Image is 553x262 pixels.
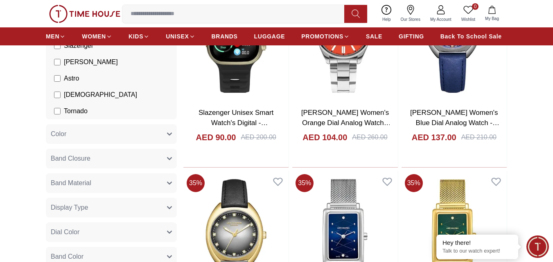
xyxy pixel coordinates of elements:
span: 35 % [187,174,205,192]
a: [PERSON_NAME] Women's Orange Dial Analog Watch - LC07566.380 [301,109,391,137]
span: 0 [472,3,479,10]
h4: AED 104.00 [302,132,347,143]
button: Band Material [46,173,177,193]
h4: AED 137.00 [412,132,456,143]
span: PROMOTIONS [301,32,343,40]
span: LUGGAGE [254,32,285,40]
span: My Account [427,16,455,22]
span: Astro [64,74,79,83]
a: PROMOTIONS [301,29,350,44]
h4: AED 90.00 [196,132,236,143]
div: AED 260.00 [352,132,387,142]
span: Tornado [64,106,88,116]
span: UNISEX [166,32,189,40]
span: Display Type [51,203,88,213]
button: Dial Color [46,222,177,242]
a: LUGGAGE [254,29,285,44]
a: Our Stores [396,3,425,24]
input: [DEMOGRAPHIC_DATA] [54,92,61,98]
input: Astro [54,75,61,82]
span: SALE [366,32,382,40]
span: GIFTING [399,32,424,40]
a: Help [377,3,396,24]
span: 35 % [405,174,423,192]
a: 0Wishlist [456,3,480,24]
button: My Bag [480,4,504,23]
input: [PERSON_NAME] [54,59,61,65]
span: Slazenger [64,41,93,51]
span: Back To School Sale [440,32,502,40]
span: Help [379,16,394,22]
a: SALE [366,29,382,44]
a: BRANDS [212,29,238,44]
span: KIDS [129,32,143,40]
img: ... [49,5,120,23]
div: Hey there! [442,239,512,247]
a: GIFTING [399,29,424,44]
span: [DEMOGRAPHIC_DATA] [64,90,137,100]
a: [PERSON_NAME] Women's Blue Dial Analog Watch - LC07988.399 [410,109,499,137]
a: UNISEX [166,29,195,44]
span: My Bag [482,16,502,22]
span: 35 % [296,174,314,192]
span: Band Color [51,252,84,262]
a: KIDS [129,29,149,44]
a: MEN [46,29,65,44]
span: Band Closure [51,154,90,163]
button: Display Type [46,198,177,217]
div: AED 210.00 [461,132,497,142]
a: WOMEN [82,29,112,44]
a: Slazenger Unisex Smart Watch's Digital - SL.9.2223.5.01 [199,109,273,137]
span: Dial Color [51,227,79,237]
span: Color [51,129,66,139]
span: BRANDS [212,32,238,40]
div: AED 200.00 [241,132,276,142]
span: WOMEN [82,32,106,40]
button: Color [46,124,177,144]
span: MEN [46,32,59,40]
span: [PERSON_NAME] [64,57,118,67]
span: Band Material [51,178,91,188]
p: Talk to our watch expert! [442,248,512,255]
a: Back To School Sale [440,29,502,44]
input: Slazenger [54,43,61,49]
button: Band Closure [46,149,177,168]
input: Tornado [54,108,61,114]
span: Our Stores [397,16,424,22]
div: Chat Widget [526,235,549,258]
span: Wishlist [458,16,479,22]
